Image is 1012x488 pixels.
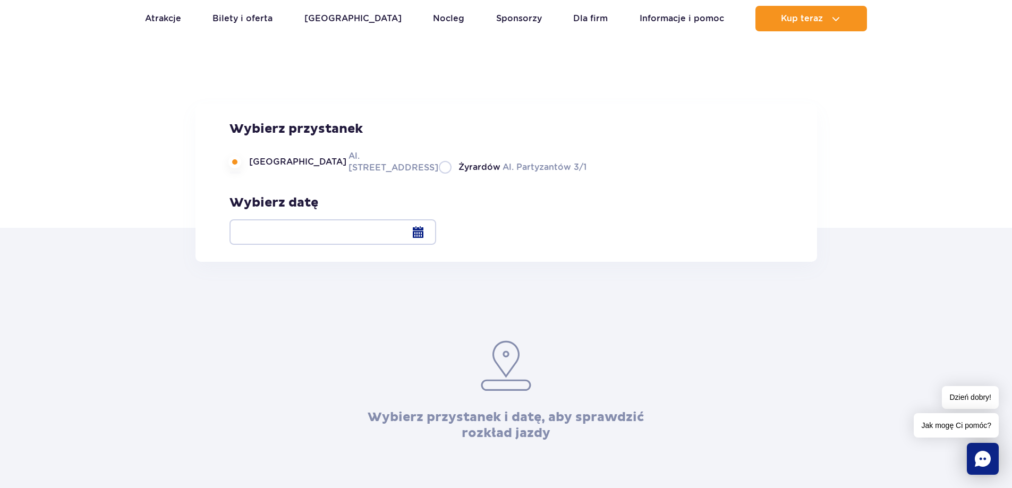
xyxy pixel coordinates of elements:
span: Żyrardów [458,161,500,173]
a: Nocleg [433,6,464,31]
label: Al. Partyzantów 3/1 [439,160,586,174]
a: [GEOGRAPHIC_DATA] [304,6,402,31]
img: pin.953eee3c.svg [479,339,533,392]
label: Al. [STREET_ADDRESS] [229,150,426,174]
button: Kup teraz [755,6,867,31]
a: Atrakcje [145,6,181,31]
a: Sponsorzy [496,6,542,31]
h3: Wybierz datę [229,195,436,211]
span: Jak mogę Ci pomóc? [914,413,999,438]
h3: Wybierz przystanek i datę, aby sprawdzić rozkład jazdy [343,409,669,441]
a: Informacje i pomoc [640,6,724,31]
a: Dla firm [573,6,608,31]
span: Dzień dobry! [942,386,999,409]
span: [GEOGRAPHIC_DATA] [249,156,346,168]
span: Kup teraz [781,14,823,23]
div: Chat [967,443,999,475]
a: Bilety i oferta [212,6,273,31]
h3: Wybierz przystanek [229,121,586,137]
